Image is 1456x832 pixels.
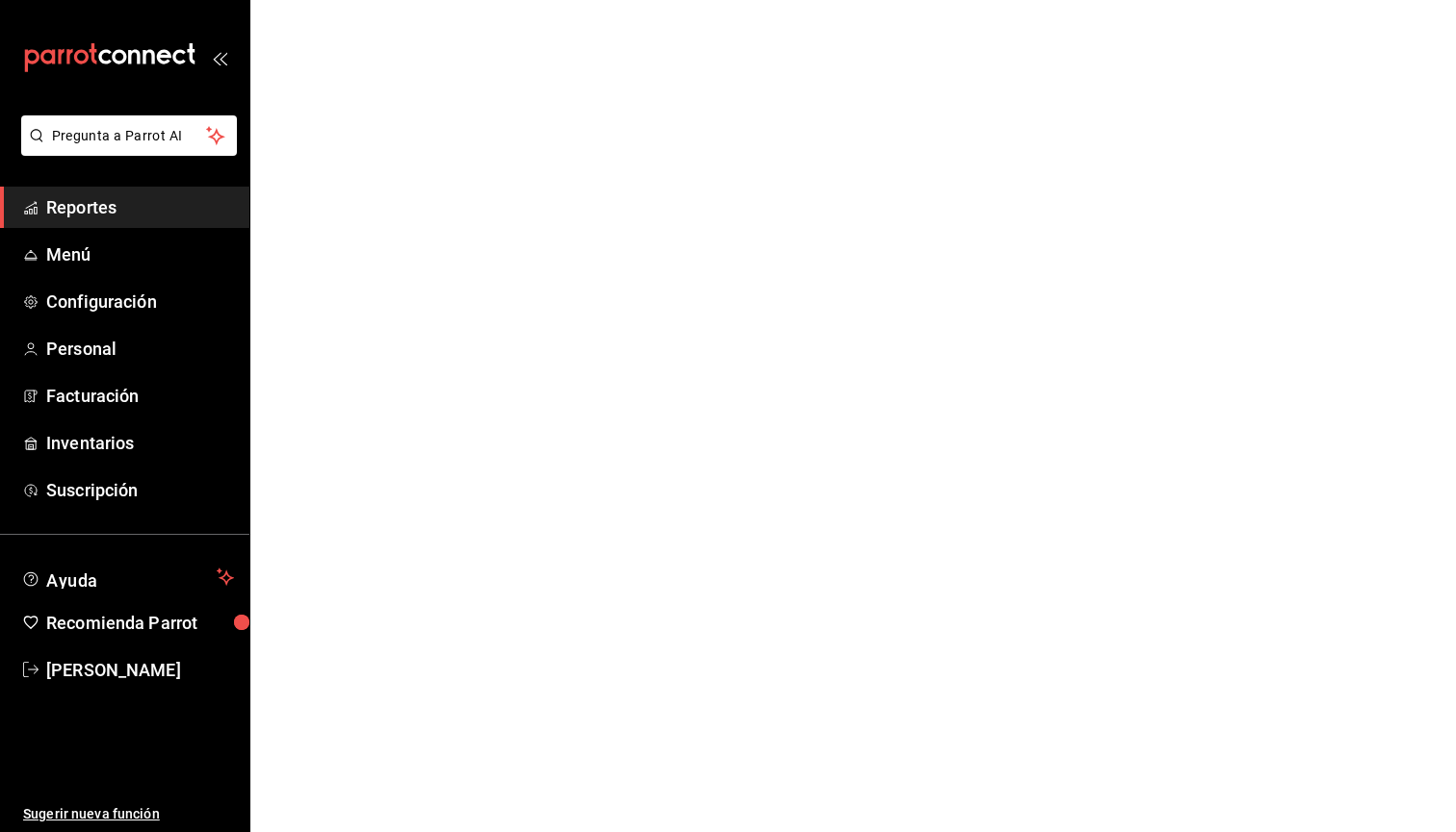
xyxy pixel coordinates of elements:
[46,241,234,267] span: Menú
[46,477,234,503] span: Suscripción
[46,383,234,409] span: Facturación
[46,194,234,220] span: Reportes
[46,657,234,683] span: [PERSON_NAME]
[23,804,234,824] span: Sugerir nueva función
[212,50,227,65] button: open_drawer_menu
[46,289,234,315] span: Configuración
[46,430,234,456] span: Inventarios
[13,139,237,160] a: Pregunta a Parrot AI
[46,336,234,362] span: Personal
[46,610,234,636] span: Recomienda Parrot
[21,115,237,156] button: Pregunta a Parrot AI
[52,126,207,146] span: Pregunta a Parrot AI
[46,566,209,589] span: Ayuda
